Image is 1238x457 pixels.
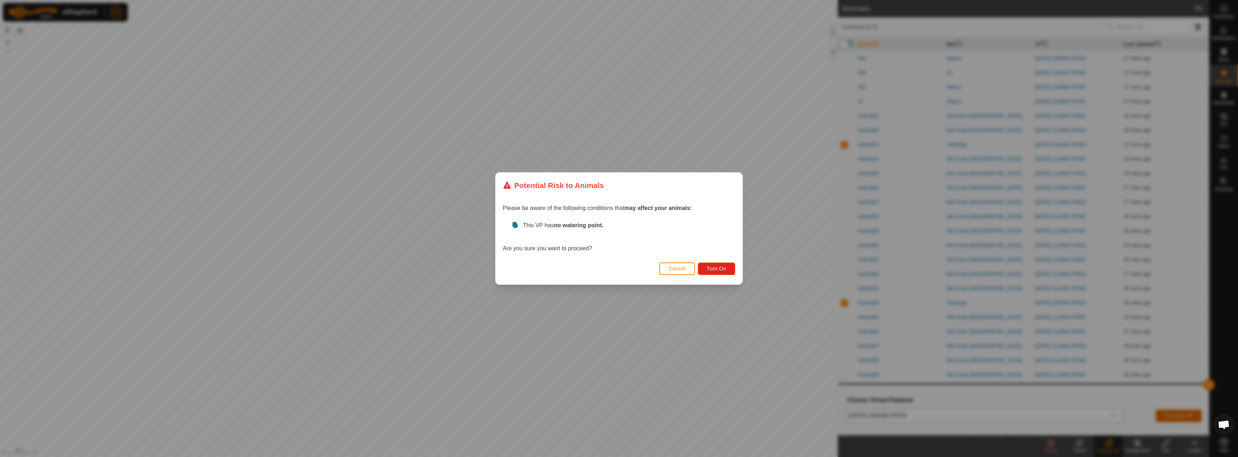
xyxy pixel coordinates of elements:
[503,205,692,211] span: Please be aware of the following conditions that
[503,180,604,191] div: Potential Risk to Animals
[659,262,695,275] button: Cancel
[707,266,726,271] span: Turn On
[624,205,692,211] strong: may affect your animals:
[554,222,604,228] strong: no watering point.
[669,266,686,271] span: Cancel
[523,222,604,228] span: This VP has
[1213,414,1235,435] div: Open chat
[698,262,735,275] button: Turn On
[503,221,735,253] div: Are you sure you want to proceed?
